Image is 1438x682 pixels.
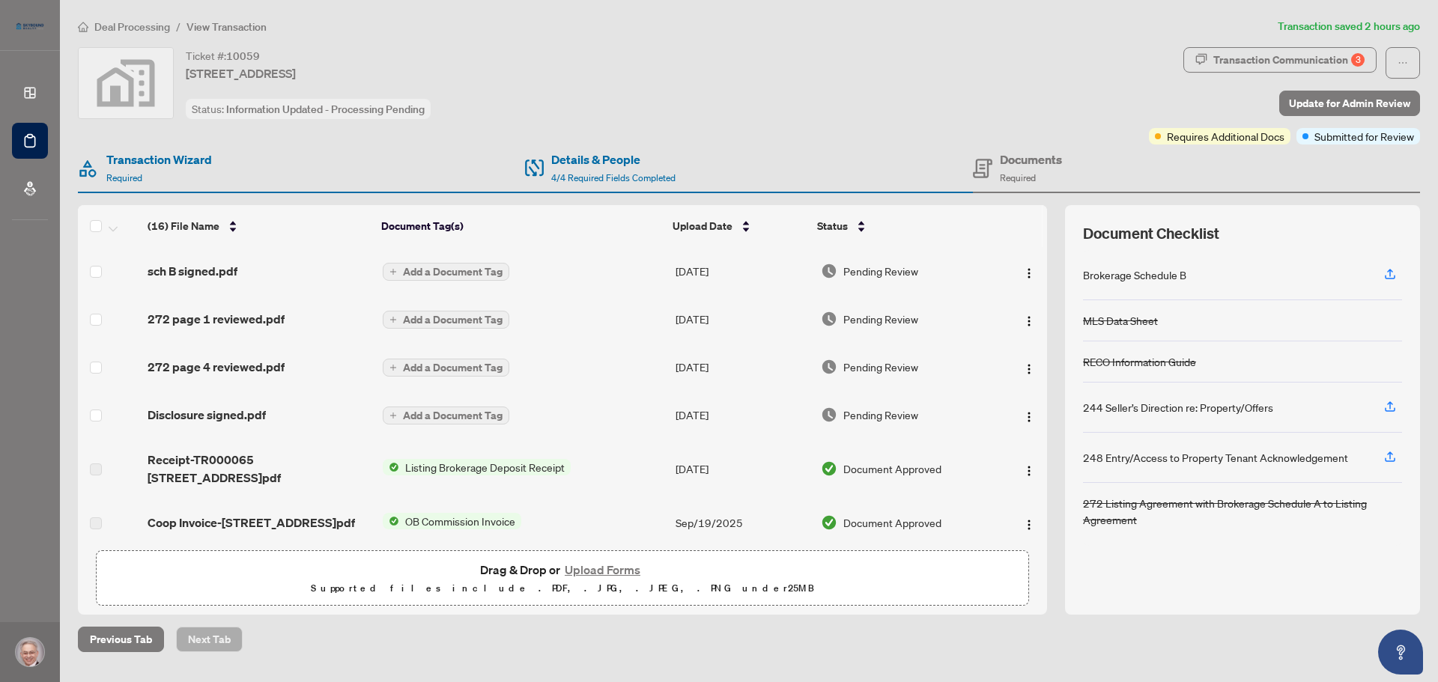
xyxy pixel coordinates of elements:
button: Add a Document Tag [383,406,509,425]
span: Document Checklist [1083,223,1219,244]
span: Add a Document Tag [403,314,503,325]
span: Coop Invoice-[STREET_ADDRESS]pdf [148,514,355,532]
button: Upload Forms [560,560,645,579]
div: 248 Entry/Access to Property Tenant Acknowledgement [1083,449,1348,466]
span: Pending Review [843,311,918,327]
img: Document Status [821,359,837,375]
span: Pending Review [843,359,918,375]
button: Logo [1017,307,1041,331]
button: Add a Document Tag [383,310,509,329]
img: Status Icon [383,459,399,475]
span: Information Updated - Processing Pending [226,103,425,116]
span: 10059 [226,49,260,63]
article: Transaction saved 2 hours ago [1278,18,1420,35]
span: Drag & Drop or [480,560,645,579]
img: Logo [1023,363,1035,375]
td: [DATE] [670,439,815,499]
td: [DATE] [670,391,815,439]
span: Required [106,172,142,183]
span: plus [389,268,397,275]
span: Update for Admin Review [1289,91,1410,115]
div: 244 Seller’s Direction re: Property/Offers [1083,399,1273,415]
button: Logo [1017,259,1041,283]
button: Add a Document Tag [383,311,509,329]
div: Ticket #: [186,47,260,64]
h4: Transaction Wizard [106,150,212,168]
button: Status IconOB Commission Invoice [383,513,521,529]
img: Logo [1023,315,1035,327]
button: Previous Tab [78,627,164,652]
span: Pending Review [843,263,918,279]
span: plus [389,364,397,371]
img: Document Status [821,263,837,279]
span: Add a Document Tag [403,362,503,373]
img: Status Icon [383,513,399,529]
button: Status IconListing Brokerage Deposit Receipt [383,459,571,475]
th: Status [811,205,992,247]
div: Transaction Communication [1213,48,1365,72]
img: Logo [1023,465,1035,477]
img: Document Status [821,460,837,477]
td: [DATE] [670,343,815,391]
img: logo [12,19,48,34]
button: Add a Document Tag [383,358,509,377]
span: Drag & Drop orUpload FormsSupported files include .PDF, .JPG, .JPEG, .PNG under25MB [97,551,1028,606]
button: Transaction Communication3 [1183,47,1377,73]
td: Sep/19/2025 [670,499,815,546]
span: home [78,22,88,32]
span: Previous Tab [90,627,152,651]
span: plus [389,412,397,419]
div: Brokerage Schedule B [1083,267,1186,283]
span: Listing Brokerage Deposit Receipt [399,459,571,475]
div: 272 Listing Agreement with Brokerage Schedule A to Listing Agreement [1083,495,1402,528]
span: Document Approved [843,514,941,531]
button: Add a Document Tag [383,263,509,281]
span: Document Approved [843,460,941,477]
span: 272 page 1 reviewed.pdf [148,310,285,328]
p: Supported files include .PDF, .JPG, .JPEG, .PNG under 25 MB [106,579,1019,597]
button: Logo [1017,511,1041,535]
span: View Transaction [186,20,267,34]
img: Profile Icon [16,638,44,666]
button: Next Tab [176,627,243,652]
button: Add a Document Tag [383,262,509,281]
span: Add a Document Tag [403,267,503,277]
th: Document Tag(s) [375,205,667,247]
span: Status [817,218,848,234]
h4: Documents [1000,150,1062,168]
span: OB Commission Invoice [399,513,521,529]
h4: Details & People [551,150,676,168]
span: plus [389,316,397,323]
img: Document Status [821,514,837,531]
img: Logo [1023,267,1035,279]
button: Logo [1017,355,1041,379]
button: Open asap [1378,630,1423,675]
button: Logo [1017,403,1041,427]
img: Document Status [821,407,837,423]
button: Logo [1017,457,1041,481]
img: Document Status [821,311,837,327]
div: Status: [186,99,431,119]
img: Logo [1023,411,1035,423]
span: 272 page 4 reviewed.pdf [148,358,285,376]
span: Requires Additional Docs [1167,128,1284,144]
div: 3 [1351,53,1365,67]
img: svg%3e [79,48,173,118]
span: Disclosure signed.pdf [148,406,266,424]
span: [STREET_ADDRESS] [186,64,296,82]
li: / [176,18,180,35]
td: [DATE] [670,247,815,295]
span: Required [1000,172,1036,183]
span: Submitted for Review [1314,128,1414,144]
div: MLS Data Sheet [1083,312,1158,329]
span: (16) File Name [148,218,219,234]
th: (16) File Name [142,205,375,247]
img: Logo [1023,519,1035,531]
button: Add a Document Tag [383,359,509,377]
td: [DATE] [670,295,815,343]
span: Pending Review [843,407,918,423]
span: 4/4 Required Fields Completed [551,172,676,183]
button: Update for Admin Review [1279,91,1420,116]
div: RECO Information Guide [1083,353,1196,370]
span: Add a Document Tag [403,410,503,421]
